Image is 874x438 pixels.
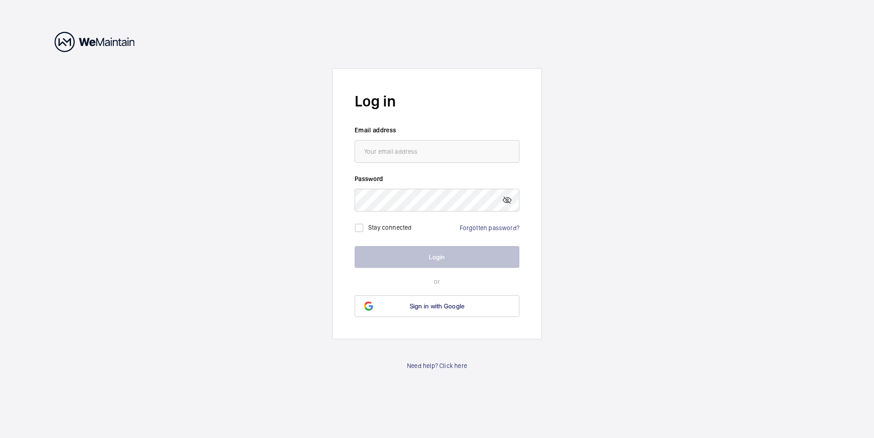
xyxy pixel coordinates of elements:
span: Sign in with Google [410,302,465,310]
button: Login [355,246,519,268]
a: Forgotten password? [460,224,519,232]
label: Email address [355,126,519,135]
label: Password [355,174,519,183]
h2: Log in [355,91,519,112]
a: Need help? Click here [407,361,467,370]
input: Your email address [355,140,519,163]
p: or [355,277,519,286]
label: Stay connected [368,223,412,231]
